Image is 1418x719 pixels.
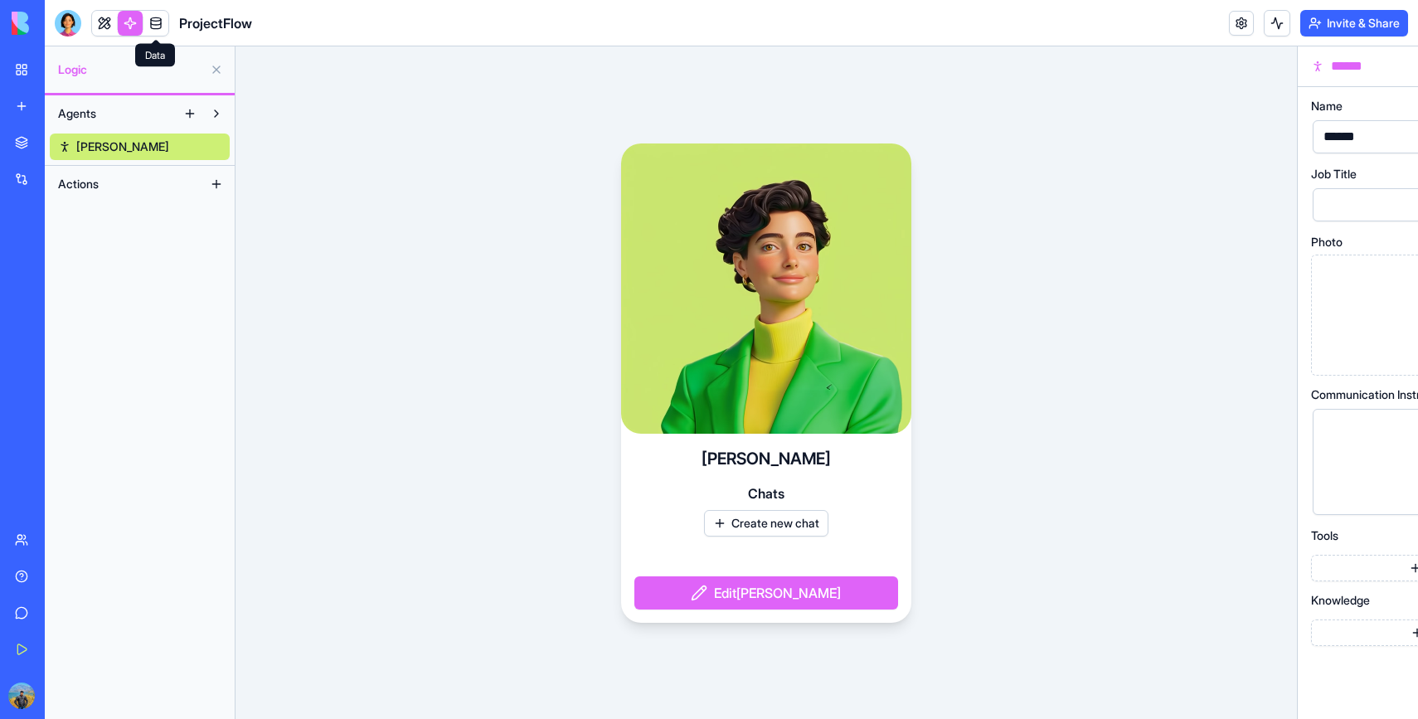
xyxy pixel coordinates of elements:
img: logo [12,12,114,35]
span: Agents [58,105,96,122]
a: [PERSON_NAME] [50,134,230,160]
span: Chats [748,483,784,503]
button: Agents [50,100,177,127]
button: Create new chat [704,510,828,537]
button: Actions [50,171,203,197]
span: Name [1311,100,1343,112]
h4: [PERSON_NAME] [702,447,831,470]
span: Knowledge [1311,595,1370,606]
span: Actions [58,176,99,192]
button: Edit[PERSON_NAME] [634,576,898,610]
div: Data [135,44,175,67]
button: Invite & Share [1300,10,1408,36]
span: Tools [1311,530,1338,542]
span: [PERSON_NAME] [76,138,169,155]
span: Logic [58,61,203,78]
span: ProjectFlow [179,13,252,33]
span: Photo [1311,236,1343,248]
span: Job Title [1311,168,1357,180]
img: ACg8ocJ3SFFJP6TGvDLUOI_ZrRaWnoxgjxQO39TFNtaBsjyXYWFbiEbA=s96-c [8,683,35,709]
